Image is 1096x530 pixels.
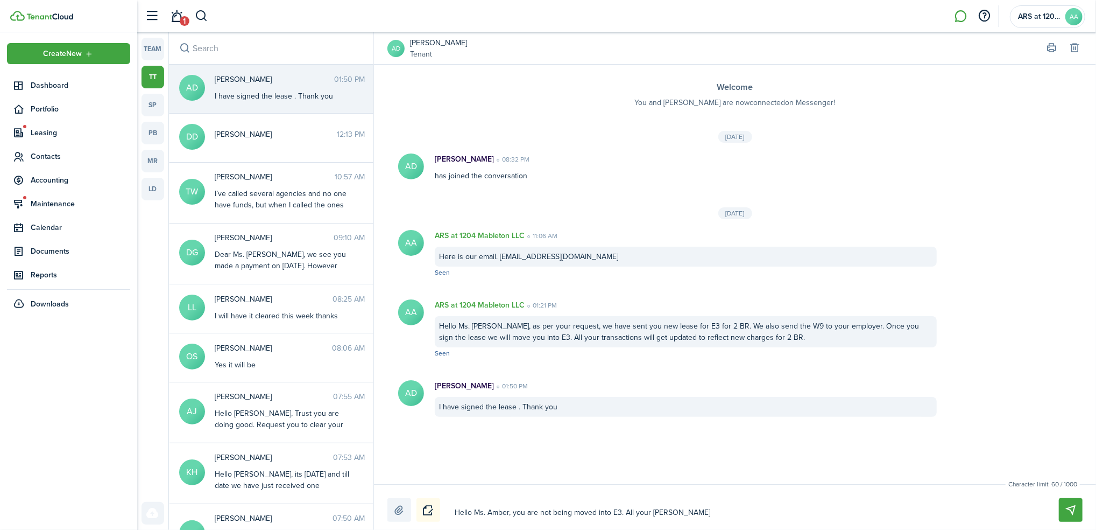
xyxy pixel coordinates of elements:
button: Print [1044,41,1059,56]
time: 01:50 PM [334,74,365,85]
span: Downloads [31,298,69,310]
span: Documents [31,246,130,257]
avatar-text: AD [398,154,424,179]
avatar-text: OS [179,344,205,369]
div: Dear Ms. [PERSON_NAME], we see you made a payment on [DATE]. However the amount paid is not in al... [215,249,349,305]
avatar-text: AD [398,380,424,406]
time: 08:32 PM [494,155,529,164]
p: [PERSON_NAME] [435,380,494,392]
time: 07:53 AM [333,452,365,463]
span: Karen Harper [215,452,333,463]
avatar-text: AA [1065,8,1083,25]
time: 08:06 AM [332,343,365,354]
span: Create New [44,50,82,58]
span: Portfolio [31,103,130,115]
a: Reports [7,264,130,285]
time: 07:55 AM [333,391,365,402]
span: Laterrance Lowe [215,294,333,305]
span: Accounting [31,175,130,186]
button: Search [178,41,193,56]
button: Delete [1067,41,1083,56]
span: Seen [435,268,450,277]
a: ld [142,178,164,200]
span: Amber Davis [215,74,334,85]
button: Notice [416,498,440,522]
p: ARS at 1204 Mableton LLC [435,299,525,311]
button: Open resource center [975,7,994,25]
avatar-text: DD [179,124,205,150]
span: Seen [435,348,450,358]
div: Yes it will be [215,359,349,371]
a: Notifications [167,3,187,30]
time: 07:50 AM [333,513,365,524]
span: Antonio Perkins [215,513,333,524]
h3: Welcome [395,81,1074,94]
span: Deshawna Graham [215,232,334,243]
span: 1 [180,16,189,26]
div: [DATE] [718,131,752,143]
p: [PERSON_NAME] [435,154,494,165]
time: 08:25 AM [333,294,365,305]
time: 10:57 AM [335,171,365,183]
avatar-text: AD [179,75,205,101]
time: 11:06 AM [525,231,557,241]
span: Destiny Dixon [215,129,337,140]
a: sp [142,94,164,116]
a: tt [142,66,164,88]
time: 09:10 AM [334,232,365,243]
a: [PERSON_NAME] [410,37,467,48]
avatar-text: AJ [179,399,205,424]
div: Hello [PERSON_NAME], Trust you are doing good. Request you to clear your balance of $560 at the e... [215,408,349,442]
a: Tenant [410,48,467,60]
span: Dashboard [31,80,130,91]
time: 01:50 PM [494,381,528,391]
p: You and [PERSON_NAME] are now connected on Messenger! [395,97,1074,108]
button: Open sidebar [142,6,162,26]
div: I have signed the lease . Thank you [215,90,349,102]
img: TenantCloud [10,11,25,21]
avatar-text: KH [179,459,205,485]
avatar-text: AA [398,230,424,256]
span: ARS at 1204 Mableton LLC [1018,13,1061,20]
button: Send [1059,498,1083,522]
div: I’ve called several agencies and no one have funds, but when I called the ones in [GEOGRAPHIC_DAT... [215,188,349,267]
a: AD [387,40,405,57]
a: mr [142,150,164,172]
input: search [169,32,373,64]
time: 01:21 PM [525,301,557,310]
button: Search [195,7,208,25]
span: Leasing [31,127,130,138]
div: has joined the conversation [424,154,947,182]
span: Omar Sabir [215,343,332,354]
div: Hello Ms. [PERSON_NAME], as per your request, we have sent you new lease for E3 for 2 BR. We also... [435,316,937,347]
div: I will have it cleared this week thanks [215,310,349,322]
span: Calendar [31,222,130,233]
a: team [142,38,164,60]
span: Contacts [31,151,130,162]
button: Open menu [7,43,130,64]
img: TenantCloud [26,13,73,20]
small: Character limit: 60 / 1000 [1006,479,1080,489]
span: Reports [31,269,130,281]
p: ARS at 1204 Mableton LLC [435,230,525,241]
a: pb [142,122,164,144]
span: Maintenance [31,198,130,210]
div: Here is our email. [EMAIL_ADDRESS][DOMAIN_NAME] [435,247,937,267]
time: 12:13 PM [337,129,365,140]
div: I have signed the lease . Thank you [435,397,937,417]
span: Aaron Johnson [215,391,333,402]
div: [DATE] [718,207,752,219]
avatar-text: AA [398,299,424,325]
avatar-text: DG [179,240,205,266]
avatar-text: TW [179,179,205,205]
avatar-text: LL [179,295,205,320]
span: Tameko Williams [215,171,335,183]
a: Dashboard [7,75,130,96]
